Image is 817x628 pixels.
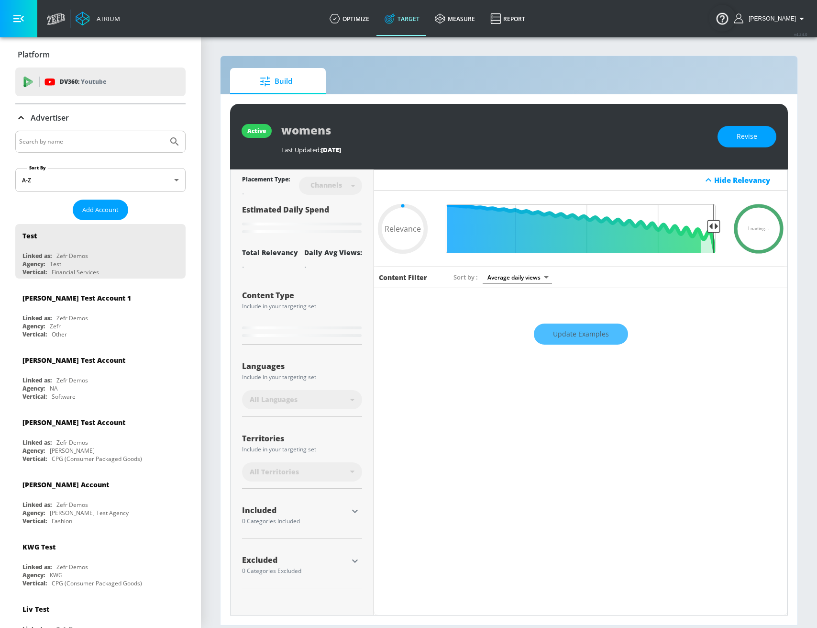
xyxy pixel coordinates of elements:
[15,348,186,403] div: [PERSON_NAME] Test AccountLinked as:Zefr DemosAgency:NAVertical:Software
[374,169,787,191] div: Hide Relevancy
[56,438,88,447] div: Zefr Demos
[50,322,61,330] div: Zefr
[22,579,47,587] div: Vertical:
[56,314,88,322] div: Zefr Demos
[242,518,348,524] div: 0 Categories Included
[242,447,362,452] div: Include in your targeting set
[242,362,362,370] div: Languages
[15,473,186,527] div: [PERSON_NAME] AccountLinked as:Zefr DemosAgency:[PERSON_NAME] Test AgencyVertical:Fashion
[52,330,67,338] div: Other
[22,252,52,260] div: Linked as:
[377,1,427,36] a: Target
[734,13,807,24] button: [PERSON_NAME]
[385,225,421,233] span: Relevance
[441,204,720,253] input: Final Threshold
[22,418,125,427] div: [PERSON_NAME] Test Account
[22,563,52,571] div: Linked as:
[247,127,266,135] div: active
[242,248,298,257] div: Total Relevancy
[22,384,45,392] div: Agency:
[15,104,186,131] div: Advertiser
[15,411,186,465] div: [PERSON_NAME] Test AccountLinked as:Zefr DemosAgency:[PERSON_NAME]Vertical:CPG (Consumer Packaged...
[18,49,50,60] p: Platform
[73,200,128,220] button: Add Account
[718,126,776,147] button: Revise
[794,32,807,37] span: v 4.24.0
[737,131,757,143] span: Revise
[22,330,47,338] div: Vertical:
[242,175,290,185] div: Placement Type:
[22,455,47,463] div: Vertical:
[15,535,186,590] div: KWG TestLinked as:Zefr DemosAgency:KWGVertical:CPG (Consumer Packaged Goods)
[93,14,120,23] div: Atrium
[322,1,377,36] a: optimize
[15,41,186,68] div: Platform
[50,571,63,579] div: KWG
[19,135,164,148] input: Search by name
[427,1,483,36] a: measure
[22,542,55,551] div: KWG Test
[709,5,736,32] button: Open Resource Center
[242,506,348,514] div: Included
[31,112,69,123] p: Advertiser
[22,322,45,330] div: Agency:
[22,392,47,401] div: Vertical:
[50,260,61,268] div: Test
[22,260,45,268] div: Agency:
[22,447,45,455] div: Agency:
[22,438,52,447] div: Linked as:
[242,568,348,574] div: 0 Categories Excluded
[50,509,129,517] div: [PERSON_NAME] Test Agency
[50,384,58,392] div: NA
[242,292,362,299] div: Content Type
[281,146,708,154] div: Last Updated:
[321,146,341,154] span: [DATE]
[52,392,76,401] div: Software
[379,273,427,282] h6: Content Filter
[22,480,109,489] div: [PERSON_NAME] Account
[242,556,348,564] div: Excluded
[483,271,552,284] div: Average daily views
[250,467,299,477] span: All Territories
[22,501,52,509] div: Linked as:
[56,563,88,571] div: Zefr Demos
[76,11,120,26] a: Atrium
[22,376,52,384] div: Linked as:
[748,226,769,231] span: Loading...
[15,168,186,192] div: A-Z
[242,204,362,236] div: Estimated Daily Spend
[242,374,362,380] div: Include in your targeting set
[56,376,88,384] div: Zefr Demos
[242,303,362,309] div: Include in your targeting set
[15,67,186,96] div: DV360: Youtube
[82,204,119,215] span: Add Account
[22,231,37,240] div: Test
[483,1,533,36] a: Report
[242,462,362,482] div: All Territories
[250,395,298,404] span: All Languages
[81,77,106,87] p: Youtube
[242,435,362,442] div: Territories
[745,15,796,22] span: login as: alex.luka@zefr.com
[56,501,88,509] div: Zefr Demos
[714,175,782,185] div: Hide Relevancy
[15,224,186,279] div: TestLinked as:Zefr DemosAgency:TestVertical:Financial Services
[22,517,47,525] div: Vertical:
[52,268,99,276] div: Financial Services
[56,252,88,260] div: Zefr Demos
[22,293,131,303] div: [PERSON_NAME] Test Account 1
[242,390,362,409] div: All Languages
[306,181,347,189] div: Channels
[304,248,362,257] div: Daily Avg Views:
[22,509,45,517] div: Agency:
[15,286,186,341] div: [PERSON_NAME] Test Account 1Linked as:Zefr DemosAgency:ZefrVertical:Other
[60,77,106,87] p: DV360:
[50,447,95,455] div: [PERSON_NAME]
[453,273,478,281] span: Sort by
[242,204,329,215] span: Estimated Daily Spend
